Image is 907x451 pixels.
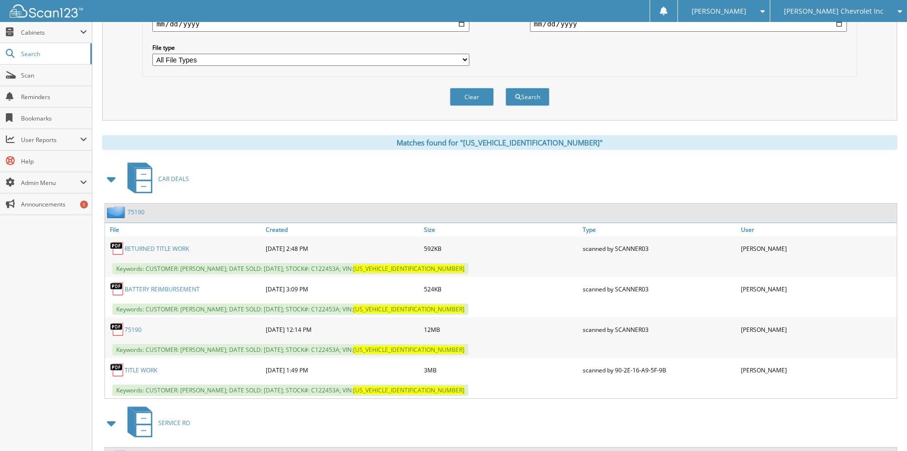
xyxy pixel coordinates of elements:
a: BATTERY REIMBURSEMENT [125,285,200,293]
img: PDF.png [110,282,125,296]
a: TITLE WORK [125,366,157,374]
span: [PERSON_NAME] [692,8,746,14]
img: scan123-logo-white.svg [10,4,83,18]
label: File type [152,43,469,52]
div: [DATE] 3:09 PM [263,279,422,299]
span: Admin Menu [21,179,80,187]
a: 75190 [127,208,145,216]
div: 3MB [422,360,580,380]
div: Matches found for "[US_VEHICLE_IDENTIFICATION_NUMBER]" [102,135,897,150]
button: Clear [450,88,494,106]
div: [PERSON_NAME] [738,279,897,299]
img: PDF.png [110,241,125,256]
img: PDF.png [110,322,125,337]
img: folder2.png [107,206,127,218]
div: 12MB [422,320,580,339]
span: Bookmarks [21,114,87,123]
span: Search [21,50,85,58]
span: [US_VEHICLE_IDENTIFICATION_NUMBER] [353,305,464,313]
span: Announcements [21,200,87,208]
span: Keywords: CUSTOMER: [PERSON_NAME]; DATE SOLD: [DATE]; STOCK#: C122453A; VIN: [112,263,468,274]
a: Type [580,223,738,236]
button: Search [506,88,549,106]
span: Scan [21,71,87,80]
a: User [738,223,897,236]
a: SERVICE RO [122,404,190,442]
div: 524KB [422,279,580,299]
div: scanned by SCANNER03 [580,239,738,258]
div: 592KB [422,239,580,258]
a: CAR DEALS [122,160,189,198]
div: scanned by SCANNER03 [580,279,738,299]
span: User Reports [21,136,80,144]
div: 5 [80,201,88,208]
a: Created [263,223,422,236]
div: [PERSON_NAME] [738,360,897,380]
div: [DATE] 12:14 PM [263,320,422,339]
div: scanned by SCANNER03 [580,320,738,339]
span: [PERSON_NAME] Chevrolet Inc [784,8,884,14]
img: PDF.png [110,363,125,377]
span: CAR DEALS [158,175,189,183]
span: Keywords: CUSTOMER: [PERSON_NAME]; DATE SOLD: [DATE]; STOCK#: C122453A; VIN: [112,385,468,396]
span: [US_VEHICLE_IDENTIFICATION_NUMBER] [353,346,464,354]
div: [DATE] 1:49 PM [263,360,422,380]
span: SERVICE RO [158,419,190,427]
a: Size [422,223,580,236]
span: Help [21,157,87,165]
div: [PERSON_NAME] [738,320,897,339]
span: [US_VEHICLE_IDENTIFICATION_NUMBER] [353,386,464,394]
span: Cabinets [21,28,80,37]
a: RETURNED TITLE WORK [125,245,189,253]
span: [US_VEHICLE_IDENTIFICATION_NUMBER] [353,265,464,273]
div: [DATE] 2:48 PM [263,239,422,258]
span: Keywords: CUSTOMER: [PERSON_NAME]; DATE SOLD: [DATE]; STOCK#: C122453A; VIN: [112,344,468,355]
a: 75190 [125,326,142,334]
span: Reminders [21,93,87,101]
input: end [530,16,847,32]
input: start [152,16,469,32]
div: [PERSON_NAME] [738,239,897,258]
span: Keywords: CUSTOMER: [PERSON_NAME]; DATE SOLD: [DATE]; STOCK#: C122453A; VIN: [112,304,468,315]
div: scanned by 90-2E-16-A9-5F-9B [580,360,738,380]
a: File [105,223,263,236]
